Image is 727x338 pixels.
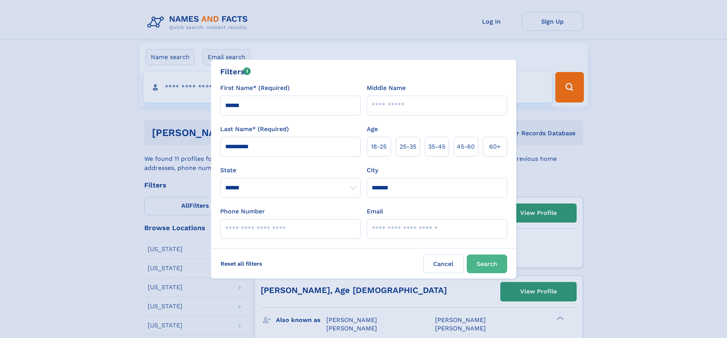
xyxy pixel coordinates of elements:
label: State [220,166,361,175]
label: Age [367,125,378,134]
span: 18‑25 [371,142,387,151]
span: 45‑60 [457,142,475,151]
label: Cancel [423,255,464,273]
label: Email [367,207,383,216]
span: 60+ [489,142,501,151]
label: Last Name* (Required) [220,125,289,134]
label: First Name* (Required) [220,83,290,93]
label: City [367,166,378,175]
button: Search [467,255,507,273]
label: Phone Number [220,207,265,216]
div: Filters [220,66,251,77]
label: Middle Name [367,83,406,93]
label: Reset all filters [216,255,267,273]
span: 25‑35 [400,142,416,151]
span: 35‑45 [428,142,445,151]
